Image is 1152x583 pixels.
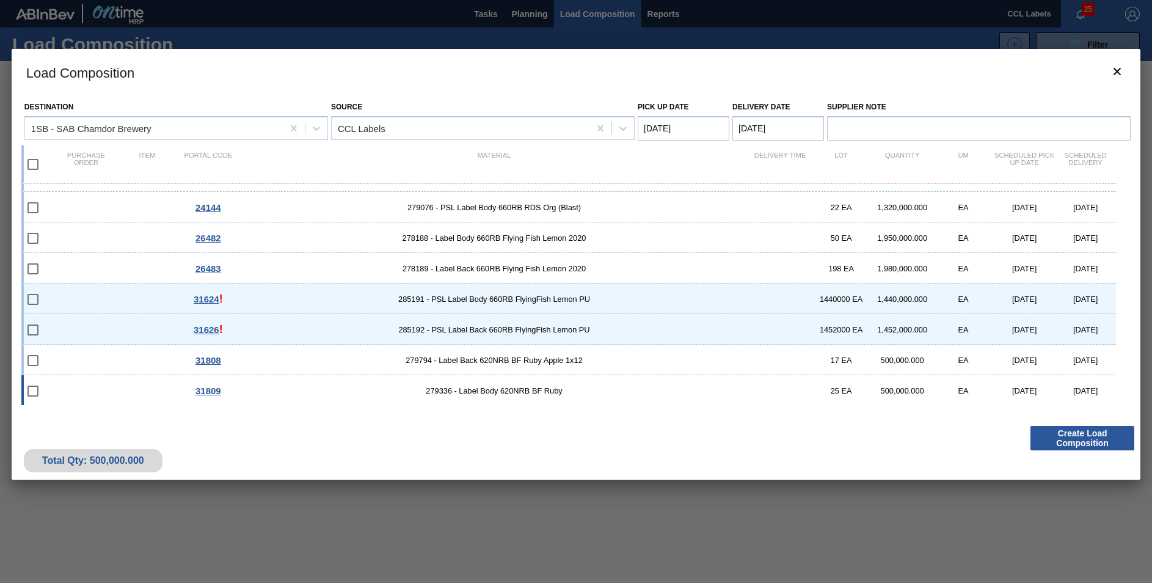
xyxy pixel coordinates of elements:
[811,203,872,212] div: 22 EA
[194,324,219,335] span: 31626
[994,152,1055,177] div: Scheduled Pick up Date
[178,323,239,336] div: This Order is part of another Load Composition, Go to Order
[638,103,689,111] label: Pick up Date
[933,152,994,177] div: UM
[994,356,1055,365] div: [DATE]
[994,203,1055,212] div: [DATE]
[331,103,362,111] label: Source
[872,203,933,212] div: 1,320,000.000
[933,356,994,365] div: EA
[195,263,221,274] span: 26483
[195,355,221,365] span: 31808
[933,386,994,395] div: EA
[994,325,1055,334] div: [DATE]
[12,49,1140,95] h3: Load Composition
[811,356,872,365] div: 17 EA
[195,233,221,243] span: 26482
[1055,203,1116,212] div: [DATE]
[239,233,749,243] span: 278188 - Label Body 660RB Flying Fish Lemon 2020
[933,325,994,334] div: EA
[338,123,385,133] div: CCL Labels
[872,264,933,273] div: 1,980,000.000
[638,116,729,141] input: mm/dd/yyyy
[117,152,178,177] div: Item
[1030,426,1134,450] button: Create Load Composition
[732,103,790,111] label: Delivery Date
[994,295,1055,304] div: [DATE]
[194,294,219,304] span: 31624
[239,386,749,395] span: 279336 - Label Body 620NRB BF Ruby
[31,123,151,133] div: 1SB - SAB Chamdor Brewery
[994,386,1055,395] div: [DATE]
[749,152,811,177] div: Delivery Time
[933,203,994,212] div: EA
[732,116,824,141] input: mm/dd/yyyy
[239,325,749,334] span: 285192 - PSL Label Back 660RB FlyingFish Lemon PU
[239,264,749,273] span: 278189 - Label Back 660RB Flying Fish Lemon 2020
[872,295,933,304] div: 1,440,000.000
[811,233,872,243] div: 50 EA
[1055,356,1116,365] div: [DATE]
[219,293,223,305] span: !
[827,98,1131,116] label: Supplier Note
[239,295,749,304] span: 285191 - PSL Label Body 660RB FlyingFish Lemon PU
[933,233,994,243] div: EA
[872,386,933,395] div: 500,000.000
[811,295,872,304] div: 1440000 EA
[239,356,749,365] span: 279794 - Label Back 620NRB BF Ruby Apple 1x12
[56,152,117,177] div: Purchase order
[933,264,994,273] div: EA
[811,264,872,273] div: 198 EA
[811,325,872,334] div: 1452000 EA
[1055,233,1116,243] div: [DATE]
[1055,295,1116,304] div: [DATE]
[178,202,239,213] div: Go to Order
[933,295,994,304] div: EA
[872,325,933,334] div: 1,452,000.000
[994,233,1055,243] div: [DATE]
[872,356,933,365] div: 500,000.000
[872,233,933,243] div: 1,950,000.000
[178,263,239,274] div: Go to Order
[178,233,239,243] div: Go to Order
[178,386,239,396] div: Go to Order
[178,355,239,365] div: Go to Order
[178,293,239,306] div: This Order is part of another Load Composition, Go to Order
[811,152,872,177] div: Lot
[1055,264,1116,273] div: [DATE]
[239,152,749,177] div: Material
[195,386,221,396] span: 31809
[219,323,223,335] span: !
[239,203,749,212] span: 279076 - PSL Label Body 660RB RDS Org (Blast)
[1055,325,1116,334] div: [DATE]
[994,264,1055,273] div: [DATE]
[1055,386,1116,395] div: [DATE]
[178,152,239,177] div: Portal code
[195,202,221,213] span: 24144
[811,386,872,395] div: 25 EA
[33,455,153,466] div: Total Qty: 500,000.000
[872,152,933,177] div: Quantity
[1055,152,1116,177] div: Scheduled Delivery
[24,103,73,111] label: Destination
